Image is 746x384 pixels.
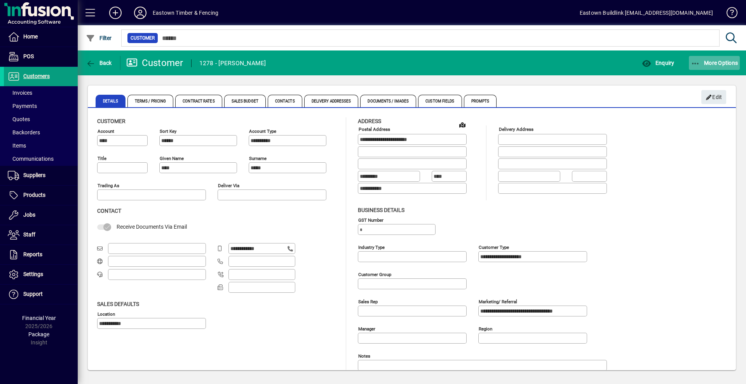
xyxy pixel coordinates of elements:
a: Reports [4,245,78,264]
mat-label: Account [98,129,114,134]
mat-label: Sales rep [358,299,378,304]
span: Home [23,33,38,40]
div: Customer [126,57,183,69]
button: Back [84,56,114,70]
span: Documents / Images [360,95,416,107]
app-page-header-button: Back [78,56,120,70]
mat-label: Manager [358,326,375,331]
span: Quotes [8,116,30,122]
button: Enquiry [640,56,676,70]
span: More Options [691,60,738,66]
span: Settings [23,271,43,277]
span: Contract Rates [175,95,222,107]
span: Communications [8,156,54,162]
span: Custom Fields [418,95,462,107]
span: Business details [358,207,404,213]
a: Home [4,27,78,47]
span: Contact [97,208,121,214]
span: Back [86,60,112,66]
span: Address [358,118,381,124]
span: Terms / Pricing [127,95,174,107]
a: Communications [4,152,78,165]
span: Products [23,192,45,198]
span: Prompts [464,95,497,107]
a: Invoices [4,86,78,99]
mat-label: Notes [358,353,370,358]
span: Invoices [8,90,32,96]
span: Customer [97,118,125,124]
mat-label: Given name [160,156,184,161]
a: Knowledge Base [721,2,736,27]
button: Edit [701,90,726,104]
mat-label: Customer group [358,271,391,277]
span: Details [96,95,125,107]
span: Package [28,331,49,337]
button: Filter [84,31,114,45]
div: Eastown Buildlink [EMAIL_ADDRESS][DOMAIN_NAME] [580,7,713,19]
div: Eastown Timber & Fencing [153,7,218,19]
mat-label: GST Number [358,217,383,222]
mat-label: Sort key [160,129,176,134]
span: Customer [131,34,155,42]
mat-label: Marketing/ Referral [479,299,517,304]
span: Receive Documents Via Email [117,224,187,230]
a: Payments [4,99,78,113]
span: Financial Year [22,315,56,321]
span: Contacts [268,95,302,107]
span: POS [23,53,34,59]
span: Backorders [8,129,40,136]
mat-label: Deliver via [218,183,239,188]
a: Suppliers [4,166,78,185]
span: Enquiry [642,60,674,66]
button: More Options [689,56,740,70]
span: Items [8,142,26,149]
a: Items [4,139,78,152]
span: Suppliers [23,172,45,178]
span: Sales defaults [97,301,139,307]
a: Settings [4,265,78,284]
mat-label: Account Type [249,129,276,134]
a: Jobs [4,205,78,225]
a: POS [4,47,78,66]
mat-label: Trading as [98,183,119,188]
span: Filter [86,35,112,41]
span: Payments [8,103,37,109]
mat-label: Region [479,326,492,331]
span: Staff [23,231,35,238]
span: Edit [706,91,722,104]
span: Support [23,291,43,297]
button: Add [103,6,128,20]
span: Reports [23,251,42,257]
a: Quotes [4,113,78,126]
button: Profile [128,6,153,20]
span: Jobs [23,212,35,218]
span: Sales Budget [224,95,266,107]
a: Products [4,186,78,205]
a: View on map [456,118,469,131]
mat-label: Location [98,311,115,316]
a: Backorders [4,126,78,139]
mat-label: Surname [249,156,267,161]
mat-label: Industry type [358,244,385,250]
span: Customers [23,73,50,79]
mat-label: Title [98,156,106,161]
a: Support [4,285,78,304]
div: 1278 - [PERSON_NAME] [199,57,266,70]
a: Staff [4,225,78,245]
span: Delivery Addresses [304,95,359,107]
mat-label: Customer type [479,244,509,250]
